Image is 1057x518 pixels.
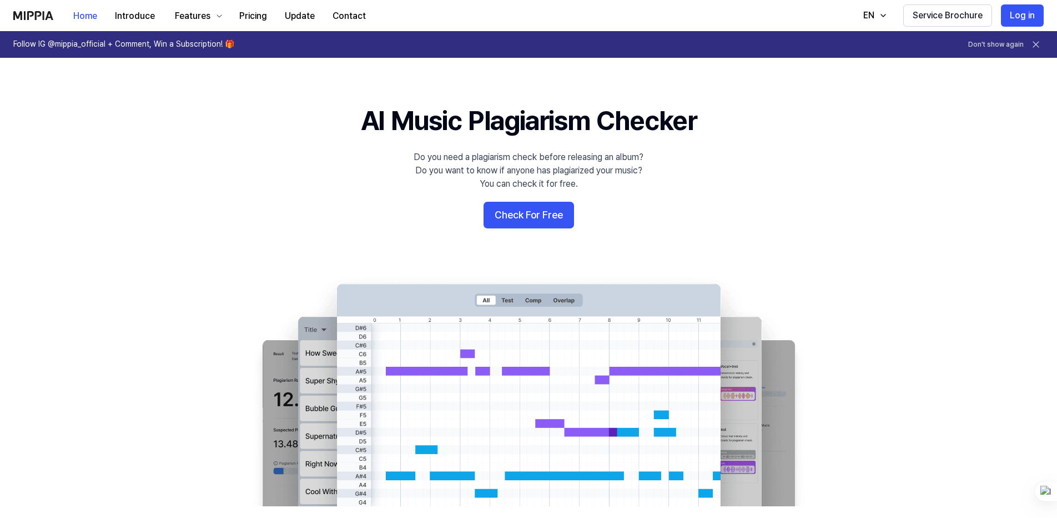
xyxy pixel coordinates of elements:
div: Features [173,9,213,23]
a: Update [276,1,324,31]
button: Service Brochure [903,4,992,27]
img: logo [13,11,53,20]
button: Log in [1001,4,1044,27]
h1: AI Music Plagiarism Checker [361,102,697,140]
button: Home [64,5,106,27]
button: Features [164,5,230,27]
button: Introduce [106,5,164,27]
button: Contact [324,5,375,27]
button: Pricing [230,5,276,27]
button: Update [276,5,324,27]
button: Check For Free [484,202,574,228]
img: main Image [240,273,817,506]
div: Do you need a plagiarism check before releasing an album? Do you want to know if anyone has plagi... [414,151,643,191]
button: Don't show again [968,40,1024,49]
button: EN [852,4,894,27]
h1: Follow IG @mippia_official + Comment, Win a Subscription! 🎁 [13,39,234,50]
div: EN [861,9,877,22]
a: Home [64,1,106,31]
